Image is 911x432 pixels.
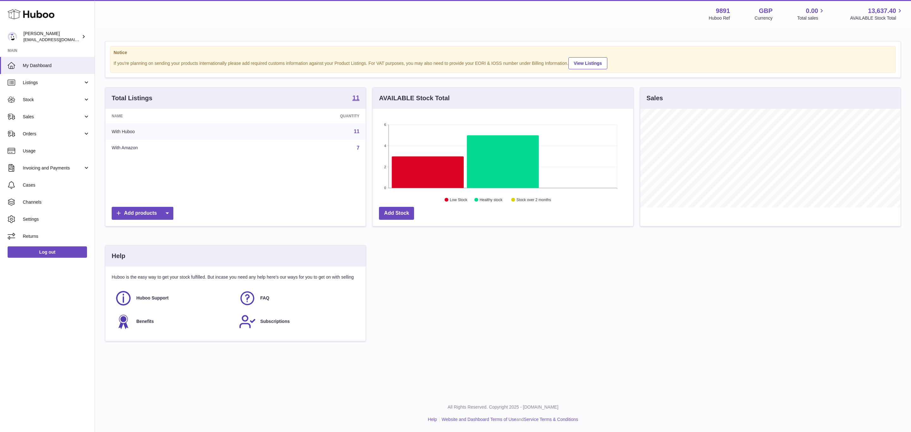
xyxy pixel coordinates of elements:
[517,198,551,202] text: Stock over 2 months
[442,417,516,422] a: Website and Dashboard Terms of Use
[114,56,892,69] div: If you're planning on sending your products internationally please add required customs informati...
[8,32,17,41] img: internalAdmin-9891@internal.huboo.com
[797,15,825,21] span: Total sales
[112,274,359,280] p: Huboo is the easy way to get your stock fulfilled. But incase you need any help here's our ways f...
[23,148,90,154] span: Usage
[100,404,906,410] p: All Rights Reserved. Copyright 2025 - [DOMAIN_NAME]
[647,94,663,102] h3: Sales
[105,123,248,140] td: With Huboo
[384,123,386,127] text: 6
[379,207,414,220] a: Add Stock
[356,145,359,151] a: 7
[115,290,232,307] a: Huboo Support
[114,50,892,56] strong: Notice
[112,252,125,260] h3: Help
[480,198,503,202] text: Healthy stock
[354,129,360,134] a: 11
[115,313,232,330] a: Benefits
[384,144,386,148] text: 4
[439,417,578,423] li: and
[868,7,896,15] span: 13,637.40
[23,199,90,205] span: Channels
[23,80,83,86] span: Listings
[352,95,359,102] a: 11
[248,109,366,123] th: Quantity
[759,7,772,15] strong: GBP
[8,246,87,258] a: Log out
[239,313,356,330] a: Subscriptions
[384,165,386,169] text: 2
[23,31,80,43] div: [PERSON_NAME]
[428,417,437,422] a: Help
[709,15,730,21] div: Huboo Ref
[850,15,903,21] span: AVAILABLE Stock Total
[112,94,152,102] h3: Total Listings
[850,7,903,21] a: 13,637.40 AVAILABLE Stock Total
[23,165,83,171] span: Invoicing and Payments
[568,57,607,69] a: View Listings
[260,295,270,301] span: FAQ
[23,182,90,188] span: Cases
[23,97,83,103] span: Stock
[755,15,773,21] div: Currency
[112,207,173,220] a: Add products
[23,233,90,239] span: Returns
[136,318,154,324] span: Benefits
[384,186,386,190] text: 0
[524,417,578,422] a: Service Terms & Conditions
[23,114,83,120] span: Sales
[23,131,83,137] span: Orders
[23,216,90,222] span: Settings
[716,7,730,15] strong: 9891
[136,295,169,301] span: Huboo Support
[352,95,359,101] strong: 11
[23,37,93,42] span: [EMAIL_ADDRESS][DOMAIN_NAME]
[105,140,248,156] td: With Amazon
[806,7,818,15] span: 0.00
[239,290,356,307] a: FAQ
[105,109,248,123] th: Name
[797,7,825,21] a: 0.00 Total sales
[260,318,290,324] span: Subscriptions
[23,63,90,69] span: My Dashboard
[450,198,468,202] text: Low Stock
[379,94,449,102] h3: AVAILABLE Stock Total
